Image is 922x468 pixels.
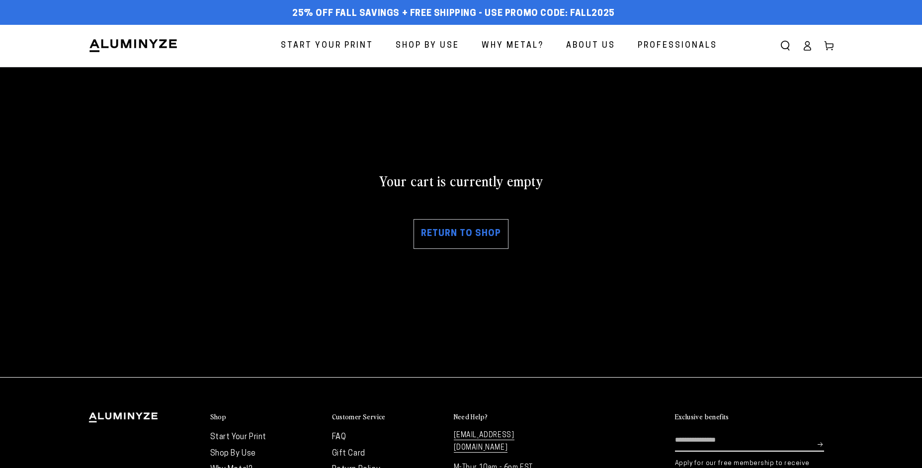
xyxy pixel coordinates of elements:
[332,412,444,422] summary: Customer Service
[630,33,725,59] a: Professionals
[482,39,544,53] span: Why Metal?
[818,429,824,459] button: Subscribe
[675,412,729,421] h2: Exclusive benefits
[88,38,178,53] img: Aluminyze
[210,450,256,458] a: Shop By Use
[474,33,551,59] a: Why Metal?
[88,171,834,189] h2: Your cart is currently empty
[332,433,346,441] a: FAQ
[414,219,508,249] a: Return to shop
[638,39,717,53] span: Professionals
[454,432,514,453] a: [EMAIL_ADDRESS][DOMAIN_NAME]
[210,412,227,421] h2: Shop
[210,433,267,441] a: Start Your Print
[281,39,373,53] span: Start Your Print
[559,33,623,59] a: About Us
[675,412,834,422] summary: Exclusive benefits
[454,412,488,421] h2: Need Help?
[332,450,365,458] a: Gift Card
[566,39,615,53] span: About Us
[273,33,381,59] a: Start Your Print
[774,35,796,57] summary: Search our site
[210,412,322,422] summary: Shop
[332,412,386,421] h2: Customer Service
[388,33,467,59] a: Shop By Use
[292,8,615,19] span: 25% off FALL Savings + Free Shipping - Use Promo Code: FALL2025
[396,39,459,53] span: Shop By Use
[454,412,566,422] summary: Need Help?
